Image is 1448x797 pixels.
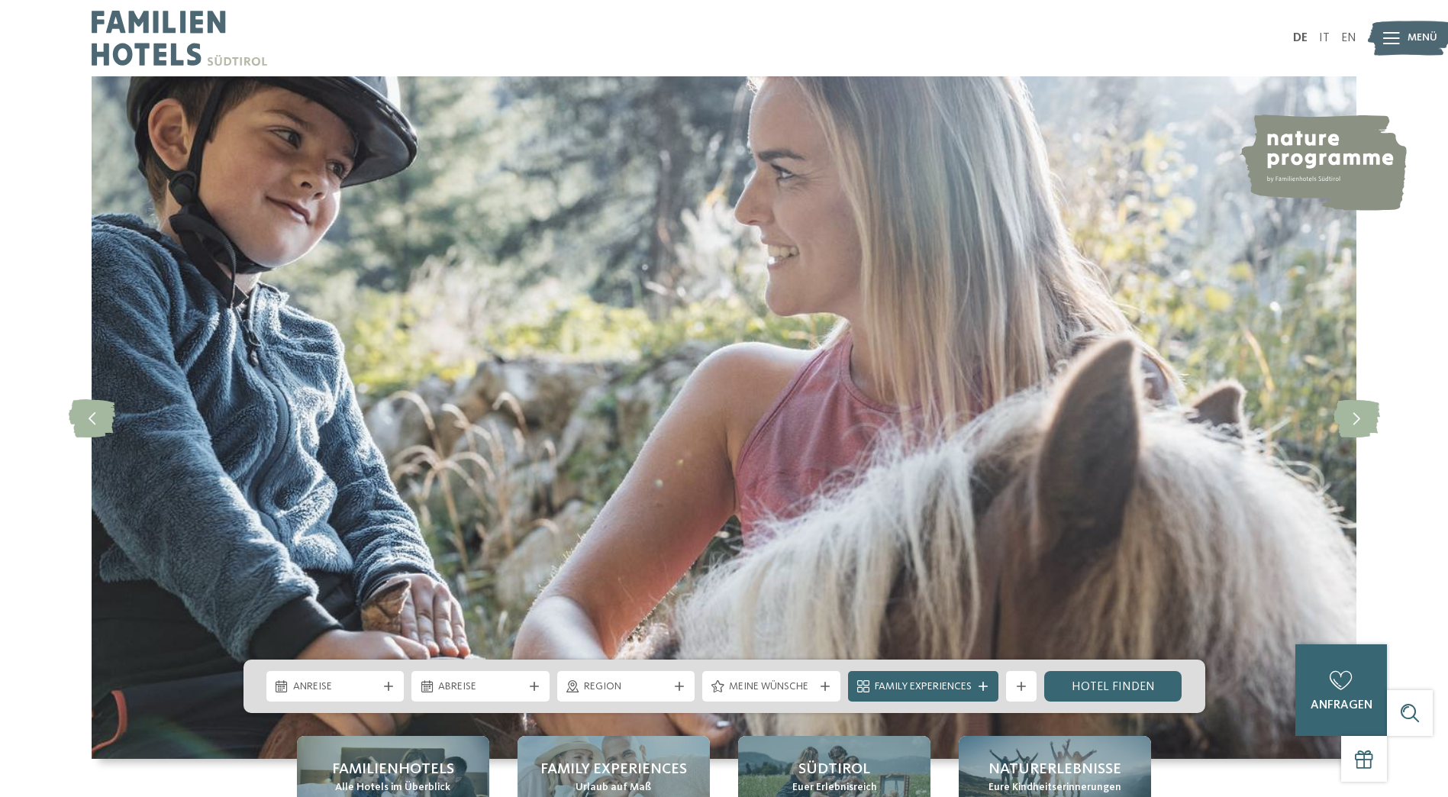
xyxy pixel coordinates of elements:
[1341,32,1356,44] a: EN
[792,780,877,795] span: Euer Erlebnisreich
[988,759,1121,780] span: Naturerlebnisse
[1408,31,1437,46] span: Menü
[1295,644,1387,736] a: anfragen
[92,76,1356,759] img: Familienhotels Südtirol: The happy family places
[584,679,669,695] span: Region
[1293,32,1308,44] a: DE
[576,780,651,795] span: Urlaub auf Maß
[1319,32,1330,44] a: IT
[1311,699,1372,711] span: anfragen
[293,679,378,695] span: Anreise
[798,759,870,780] span: Südtirol
[1239,115,1407,211] img: nature programme by Familienhotels Südtirol
[729,679,814,695] span: Meine Wünsche
[438,679,523,695] span: Abreise
[540,759,687,780] span: Family Experiences
[988,780,1121,795] span: Eure Kindheitserinnerungen
[335,780,450,795] span: Alle Hotels im Überblick
[875,679,972,695] span: Family Experiences
[1044,671,1182,702] a: Hotel finden
[332,759,454,780] span: Familienhotels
